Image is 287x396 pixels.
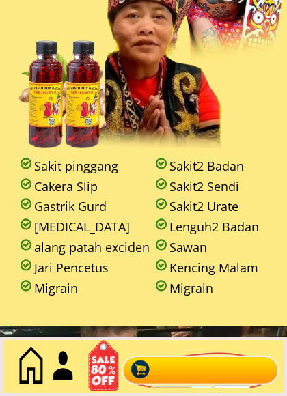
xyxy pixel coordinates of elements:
[19,156,150,177] li: Sakit pinggang
[154,279,279,298] li: Migrain
[154,177,279,197] li: Sakit2 Sendi
[154,258,279,279] li: Kencing Malam
[19,197,150,217] li: Gastrik Gurd
[19,217,150,238] li: [MEDICAL_DATA]
[19,258,150,279] li: Jari Pencetus
[154,238,279,258] li: Sawan
[19,177,150,197] li: Cakera Slip
[154,156,279,177] li: Sakit2 Badan
[19,279,150,298] li: Migrain
[154,197,279,217] li: Sakit2 Urate
[19,238,150,258] li: alang patah exciden
[154,217,279,238] li: Lenguh2 Badan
